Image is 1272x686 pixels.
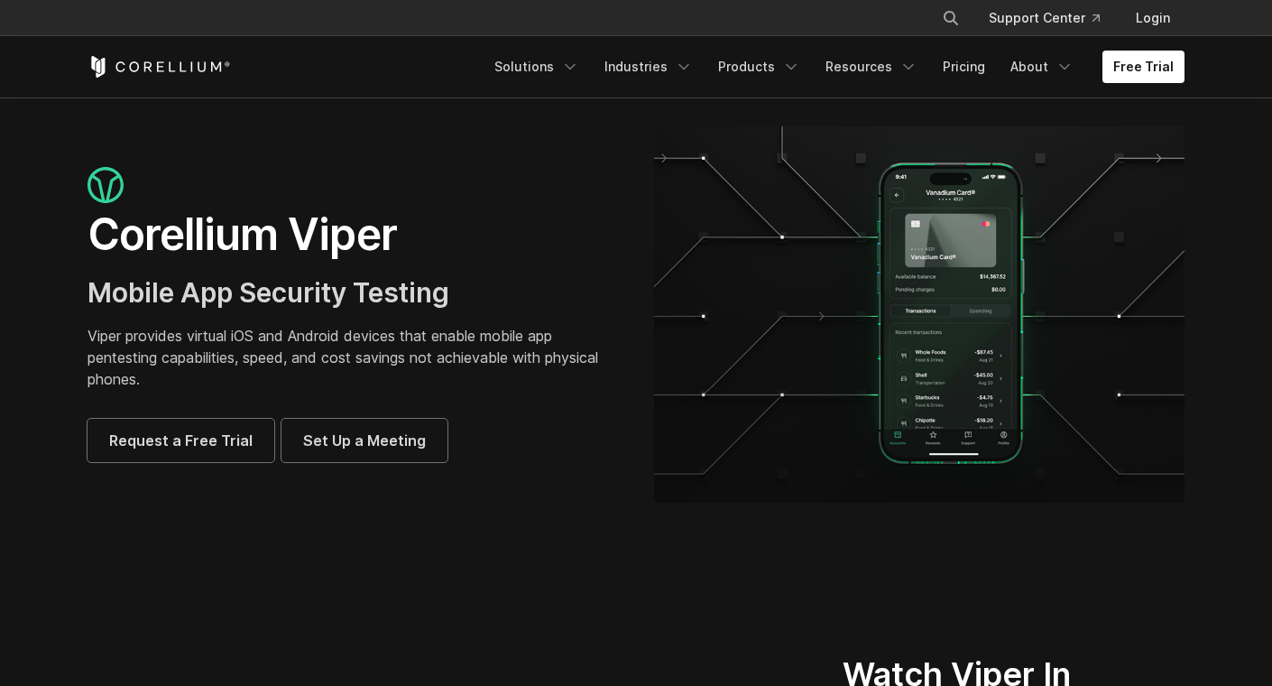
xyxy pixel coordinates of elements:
a: Login [1121,2,1184,34]
a: Solutions [484,51,590,83]
a: Request a Free Trial [88,419,274,462]
button: Search [935,2,967,34]
a: Support Center [974,2,1114,34]
span: Mobile App Security Testing [88,276,449,309]
img: viper_icon_large [88,167,124,204]
span: Request a Free Trial [109,430,253,451]
a: Corellium Home [88,56,231,78]
span: Set Up a Meeting [303,430,426,451]
div: Navigation Menu [920,2,1184,34]
a: Resources [815,51,928,83]
a: Products [707,51,811,83]
div: Navigation Menu [484,51,1184,83]
h1: Corellium Viper [88,208,618,262]
a: Pricing [932,51,996,83]
a: About [1000,51,1084,83]
a: Set Up a Meeting [281,419,447,462]
a: Industries [594,51,704,83]
a: Free Trial [1102,51,1184,83]
p: Viper provides virtual iOS and Android devices that enable mobile app pentesting capabilities, sp... [88,325,618,390]
img: viper_hero [654,126,1184,503]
